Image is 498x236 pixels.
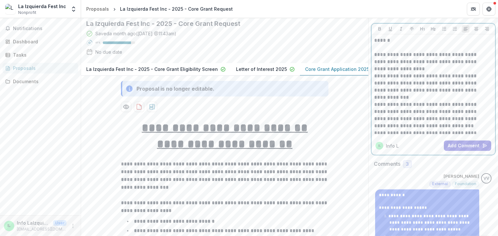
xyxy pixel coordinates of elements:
button: Bullet List [440,25,448,33]
button: More [69,222,77,230]
p: Core Grant Application 2025 [305,66,369,73]
button: Open entity switcher [69,3,78,16]
a: Dashboard [3,36,78,47]
button: Underline [386,25,394,33]
div: Info LaIzquierdaFest [7,224,11,228]
a: Proposals [3,63,78,73]
p: Letter of Interest 2025 [236,66,287,73]
div: Tasks [13,51,73,58]
nav: breadcrumb [84,4,235,14]
button: Heading 2 [429,25,437,33]
div: Vivian Victoria [483,176,489,181]
span: Foundation [455,182,476,186]
button: Align Left [462,25,469,33]
button: Add Comment [444,140,491,151]
a: Tasks [3,50,78,60]
p: User [53,220,66,226]
div: La Izquierda Fest Inc [18,3,66,10]
a: Proposals [84,4,112,14]
p: Info LaIzquierdaFest [17,219,51,226]
button: Get Help [482,3,495,16]
span: Nonprofit [18,10,36,16]
button: download-proposal [134,102,144,112]
button: Align Right [483,25,491,33]
button: Ordered List [451,25,459,33]
div: Saved a month ago ( [DATE] @ 11:43am ) [95,30,176,37]
button: Partners [467,3,480,16]
button: Preview 6a00e838-ce93-4089-9331-2f4891178c8f-2.pdf [121,102,131,112]
button: Italicize [397,25,405,33]
button: Heading 1 [419,25,426,33]
div: Proposals [13,65,73,72]
img: La Izquierda Fest Inc [5,4,16,14]
span: External [432,182,448,186]
button: Notifications [3,23,78,34]
div: Proposal is no longer editable. [136,85,214,93]
p: [EMAIL_ADDRESS][DOMAIN_NAME] [17,226,66,232]
div: Dashboard [13,38,73,45]
div: Proposals [86,6,109,12]
a: Documents [3,76,78,87]
div: Info LaIzquierdaFest [378,144,381,147]
button: download-proposal [147,102,157,112]
div: La Izquierda Fest Inc - 2025 - Core Grant Request [120,6,233,12]
div: Documents [13,78,73,85]
span: 3 [406,162,409,167]
p: [PERSON_NAME] [444,173,479,180]
button: Bold [376,25,384,33]
p: Info L [386,142,399,149]
p: 87 % [95,40,100,45]
h2: Comments [374,161,400,167]
p: La Izquierda Fest Inc - 2025 - Core Grant Eligibility Screen [86,66,218,73]
h2: La Izquierda Fest Inc - 2025 - Core Grant Request [86,20,353,28]
button: Strike [408,25,416,33]
button: Align Center [472,25,480,33]
span: Notifications [13,26,76,31]
div: No due date [95,49,122,55]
